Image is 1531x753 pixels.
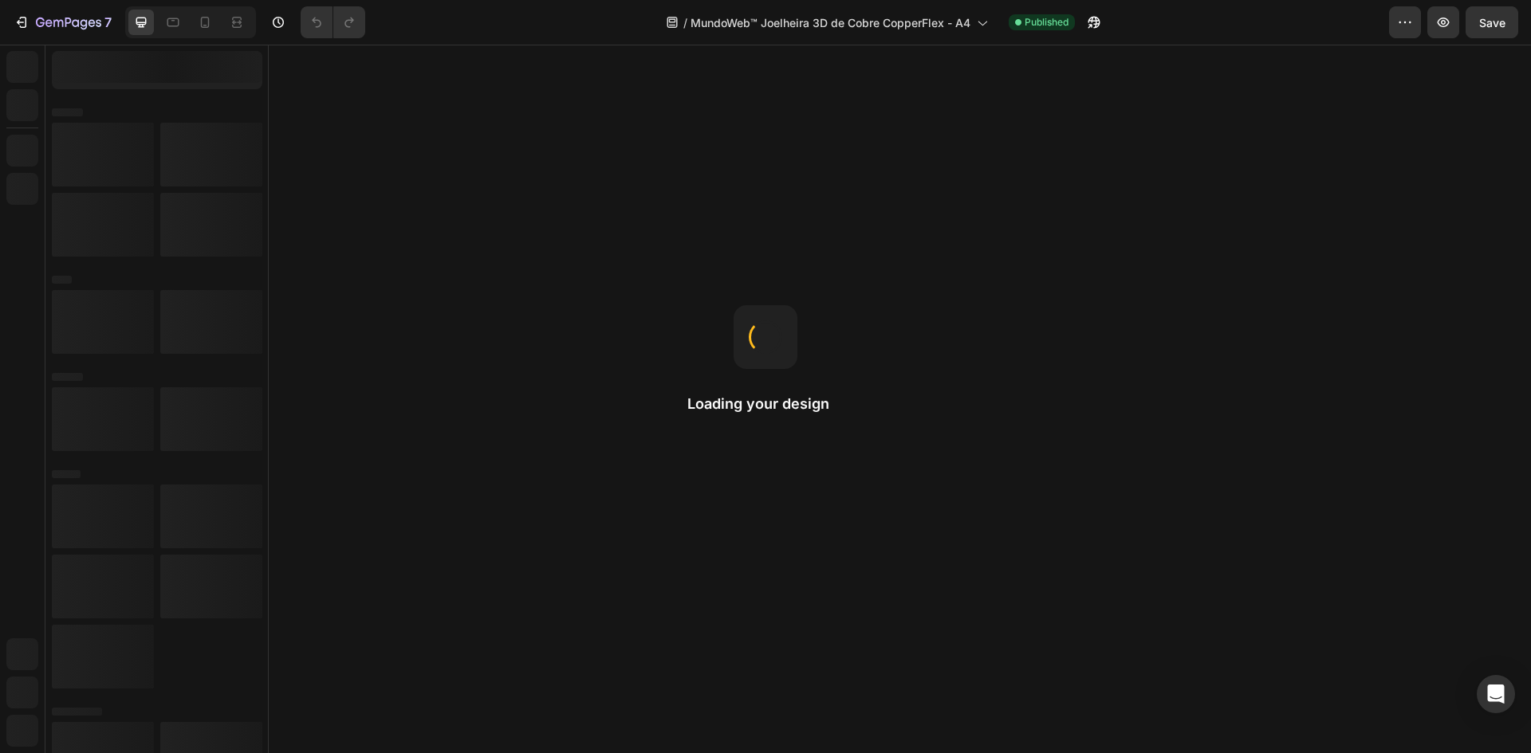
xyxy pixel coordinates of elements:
button: Save [1466,6,1518,38]
button: 7 [6,6,119,38]
div: Open Intercom Messenger [1477,675,1515,713]
span: Save [1479,16,1505,29]
h2: Loading your design [687,394,844,414]
p: 7 [104,13,112,32]
div: Undo/Redo [301,6,365,38]
span: MundoWeb™ Joelheira 3D de Cobre CopperFlex - A4 [691,14,970,31]
span: / [683,14,687,31]
span: Published [1025,15,1069,29]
